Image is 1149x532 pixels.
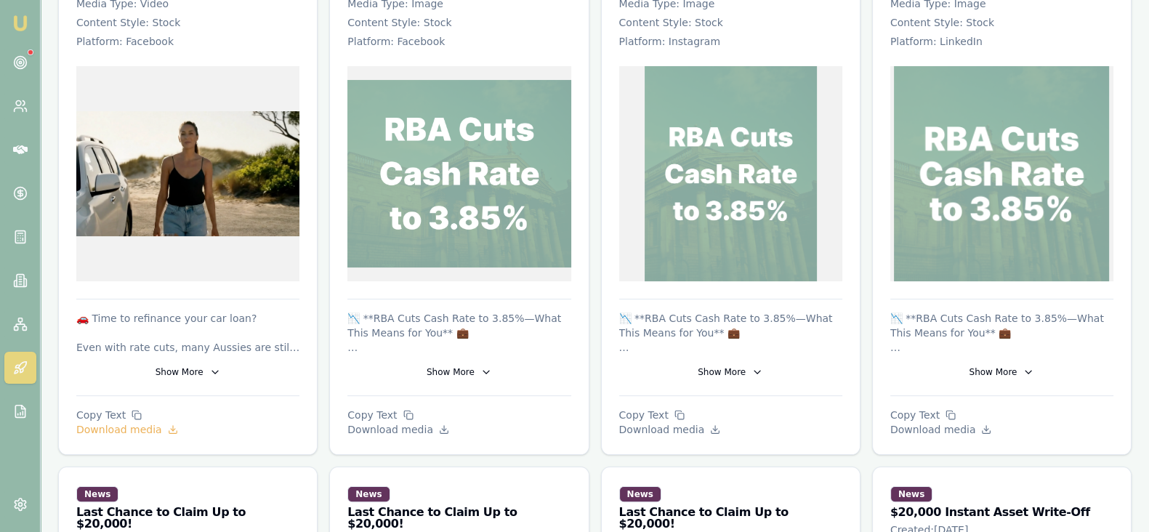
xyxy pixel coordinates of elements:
[347,422,571,437] p: Download media
[347,486,390,502] div: News
[619,486,661,502] div: News
[76,408,299,422] p: Copy Text
[619,507,842,530] h3: Last Chance to Claim Up to $20,000!
[645,66,817,281] img: RBA Cuts Cash Rate to 3.85%
[347,507,571,530] h3: Last Chance to Claim Up to $20,000!
[890,486,932,502] div: News
[347,408,571,422] p: Copy Text
[76,360,299,384] button: Show More
[890,422,1113,437] p: Download media
[347,34,571,49] p: Platform: Facebook
[12,15,29,32] img: emu-icon-u.png
[890,34,1113,49] p: Platform: LinkedIn
[76,311,299,355] p: 🚗 Time to refinance your car loan? Even with rate cuts, many Aussies are still stuck paying more ...
[890,408,1113,422] p: Copy Text
[894,66,1109,281] img: RBA Cuts Cash Rate to 3.85%
[347,15,571,30] p: Content Style: Stock
[76,422,299,437] p: Download media
[619,408,842,422] p: Copy Text
[890,360,1113,384] button: Show More
[76,486,118,502] div: News
[619,360,842,384] button: Show More
[890,15,1113,30] p: Content Style: Stock
[619,422,842,437] p: Download media
[619,15,842,30] p: Content Style: Stock
[347,311,571,355] p: 📉 **RBA Cuts Cash Rate to 3.85%—What This Means for You** 💼 The Reserve Bank of Australia has red...
[619,34,842,49] p: Platform: Instagram
[76,15,299,30] p: Content Style: Stock
[76,34,299,49] p: Platform: Facebook
[347,66,571,281] img: RBA Cuts Cash Rate to 3.85%
[890,311,1113,355] p: 📉 **RBA Cuts Cash Rate to 3.85%—What This Means for You** 💼 The Reserve Bank of Australia has red...
[347,360,571,384] button: Show More
[890,507,1113,518] h3: $20,000 Instant Asset Write-Off
[76,66,299,281] img: Time to Refinance Your Car Loan?
[76,507,299,530] h3: Last Chance to Claim Up to $20,000!
[619,311,842,355] p: 📉 **RBA Cuts Cash Rate to 3.85%—What This Means for You** 💼 The Reserve Bank of Australia has red...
